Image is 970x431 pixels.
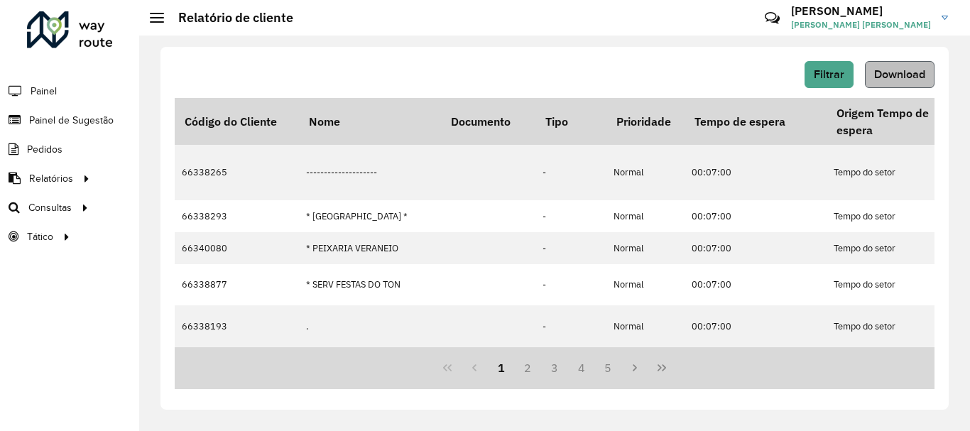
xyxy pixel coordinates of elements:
[874,68,925,80] span: Download
[606,305,685,347] td: Normal
[606,200,685,232] td: Normal
[299,200,441,232] td: * [GEOGRAPHIC_DATA] *
[648,354,675,381] button: Last Page
[685,264,827,305] td: 00:07:00
[685,200,827,232] td: 00:07:00
[514,354,541,381] button: 2
[535,264,606,305] td: -
[827,347,969,379] td: Tempo do setor
[606,232,685,264] td: Normal
[685,347,827,379] td: 00:07:00
[31,84,57,99] span: Painel
[535,145,606,200] td: -
[175,145,299,200] td: 66338265
[175,200,299,232] td: 66338293
[827,232,969,264] td: Tempo do setor
[175,232,299,264] td: 66340080
[757,3,788,33] a: Contato Rápido
[606,98,685,145] th: Prioridade
[805,61,854,88] button: Filtrar
[299,347,441,379] td: .
[595,354,622,381] button: 5
[685,145,827,200] td: 00:07:00
[827,264,969,305] td: Tempo do setor
[685,98,827,145] th: Tempo de espera
[299,232,441,264] td: * PEIXARIA VERANEIO
[791,4,931,18] h3: [PERSON_NAME]
[175,264,299,305] td: 66338877
[299,98,441,145] th: Nome
[621,354,648,381] button: Next Page
[488,354,515,381] button: 1
[791,18,931,31] span: [PERSON_NAME] [PERSON_NAME]
[827,145,969,200] td: Tempo do setor
[535,305,606,347] td: -
[827,305,969,347] td: Tempo do setor
[814,68,844,80] span: Filtrar
[164,10,293,26] h2: Relatório de cliente
[827,200,969,232] td: Tempo do setor
[299,264,441,305] td: * SERV FESTAS DO TON
[535,347,606,379] td: -
[535,232,606,264] td: -
[685,232,827,264] td: 00:07:00
[541,354,568,381] button: 3
[441,98,535,145] th: Documento
[175,305,299,347] td: 66338193
[27,142,62,157] span: Pedidos
[606,145,685,200] td: Normal
[827,98,969,145] th: Origem Tempo de espera
[568,354,595,381] button: 4
[175,347,299,379] td: 66338933
[535,200,606,232] td: -
[29,113,114,128] span: Painel de Sugestão
[299,305,441,347] td: .
[606,347,685,379] td: Normal
[606,264,685,305] td: Normal
[685,305,827,347] td: 00:07:00
[865,61,934,88] button: Download
[27,229,53,244] span: Tático
[29,171,73,186] span: Relatórios
[299,145,441,200] td: --------------------
[28,200,72,215] span: Consultas
[535,98,606,145] th: Tipo
[175,98,299,145] th: Código do Cliente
